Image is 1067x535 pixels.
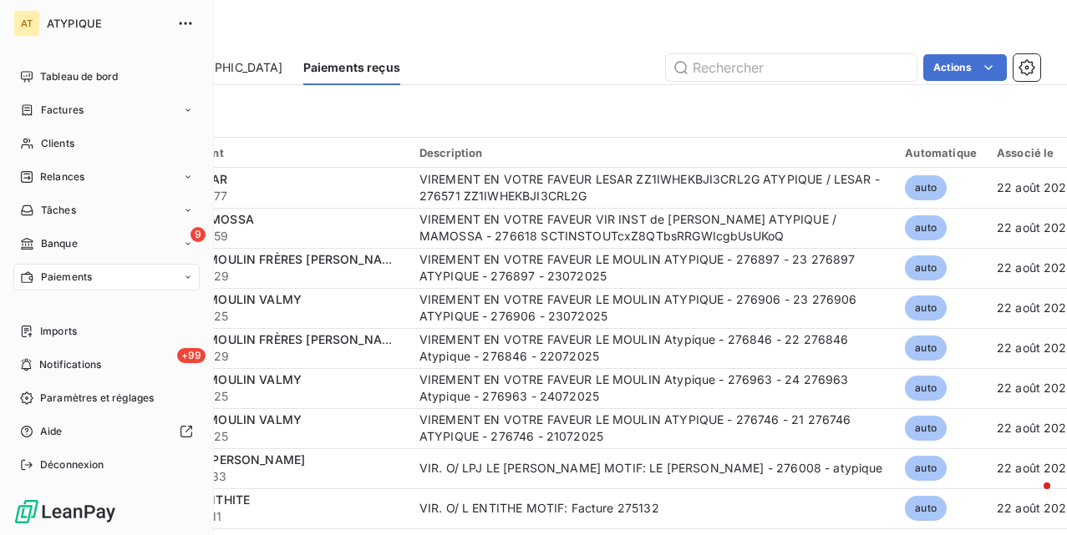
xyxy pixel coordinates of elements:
a: Clients [13,130,200,157]
span: LE MOULIN VALMY [191,292,302,306]
span: +99 [177,348,206,363]
a: Tableau de bord [13,63,200,90]
span: auto [905,376,947,401]
div: Client [191,146,399,159]
span: LE MOULIN FRÈRES [PERSON_NAME] [191,332,404,346]
a: Relances [13,164,200,190]
iframe: Intercom live chat [1010,478,1050,518]
td: VIREMENT EN VOTRE FAVEUR LE MOULIN ATYPIQUE - 276746 - 21 276746 ATYPIQUE - 276746 - 21072025 [409,408,896,448]
span: 9 [191,227,206,242]
span: Paiements [41,270,92,285]
span: Factures [41,103,84,118]
div: Automatique [905,146,977,159]
input: Rechercher [666,54,917,81]
span: C2077 [191,188,399,204]
span: Paiements reçus [303,59,400,76]
span: auto [905,496,947,521]
span: LE MOULIN VALMY [191,372,302,386]
span: C0029 [191,268,399,285]
td: VIREMENT EN VOTRE FAVEUR VIR INST de [PERSON_NAME] ATYPIQUE / MAMOSSA - 276618 SCTINSTOUTcxZ8QTbs... [409,208,896,248]
span: auto [905,336,947,361]
td: VIREMENT EN VOTRE FAVEUR LE MOULIN ATYPIQUE - 276897 - 23 276897 ATYPIQUE - 276897 - 23072025 [409,248,896,288]
span: Imports [40,324,77,339]
span: LE MOULIN VALMY [191,412,302,426]
button: Actions [923,54,1007,81]
span: Déconnexion [40,457,104,472]
a: 9Banque [13,230,200,257]
span: auto [905,175,947,200]
span: MAMOSSA [191,212,254,226]
span: Paramètres et réglages [40,391,154,406]
span: Banque [41,236,78,251]
td: VIR. O/ LPJ LE [PERSON_NAME] MOTIF: LE [PERSON_NAME] - 276008 - atypique [409,448,896,488]
span: C1011 [191,508,399,525]
span: Notifications [39,357,101,372]
img: Logo LeanPay [13,498,117,525]
span: Tableau de bord [40,69,118,84]
a: Paiements [13,264,200,290]
span: Tâches [41,203,76,218]
span: Relances [40,169,84,184]
span: auto [905,416,947,441]
a: Paramètres et réglages [13,385,200,411]
span: C0025 [191,308,399,325]
span: auto [905,215,947,240]
div: AT [13,10,40,37]
span: auto [905,255,947,280]
a: Imports [13,318,200,345]
div: Description [419,146,886,159]
td: VIREMENT EN VOTRE FAVEUR LESAR ZZ1IWHEKBJI3CRL2G ATYPIQUE / LESAR - 276571 ZZ1IWHEKBJI3CRL2G [409,168,896,208]
span: C3359 [191,228,399,245]
td: VIREMENT EN VOTRE FAVEUR LE MOULIN Atypique - 276846 - 22 276846 Atypique - 276846 - 22072025 [409,328,896,368]
a: Aide [13,418,200,445]
span: ATYPIQUE [47,17,167,30]
span: Aide [40,424,63,439]
a: Tâches [13,197,200,224]
span: auto [905,456,947,481]
span: C0025 [191,428,399,445]
span: C3133 [191,468,399,485]
span: L'ENTHITE [191,492,250,507]
td: VIREMENT EN VOTRE FAVEUR LE MOULIN ATYPIQUE - 276906 - 23 276906 ATYPIQUE - 276906 - 23072025 [409,288,896,328]
td: VIR. O/ L ENTITHE MOTIF: Facture 275132 [409,488,896,528]
td: VIREMENT EN VOTRE FAVEUR LE MOULIN Atypique - 276963 - 24 276963 Atypique - 276963 - 24072025 [409,368,896,408]
span: Clients [41,136,74,151]
span: auto [905,295,947,320]
span: C0025 [191,388,399,405]
span: LE [PERSON_NAME] [191,452,305,467]
a: Factures [13,97,200,124]
span: C0029 [191,348,399,365]
span: LE MOULIN FRÈRES [PERSON_NAME] [191,252,404,266]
